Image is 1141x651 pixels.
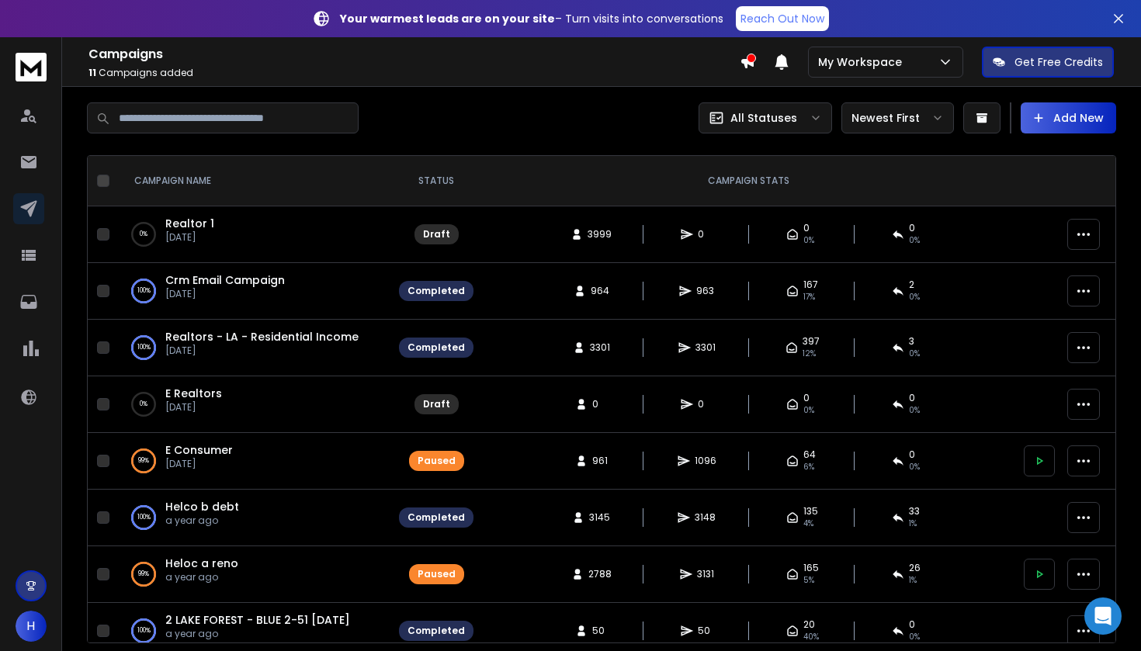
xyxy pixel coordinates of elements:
[116,376,390,433] td: 0%E Realtors[DATE]
[88,66,96,79] span: 11
[165,571,238,583] p: a year ago
[165,514,239,527] p: a year ago
[116,156,390,206] th: CAMPAIGN NAME
[407,625,465,637] div: Completed
[165,556,238,571] a: Heloc a reno
[165,231,214,244] p: [DATE]
[698,398,713,410] span: 0
[803,461,814,473] span: 6 %
[841,102,954,133] button: Newest First
[16,611,47,642] button: H
[697,568,714,580] span: 3131
[909,518,917,530] span: 1 %
[116,433,390,490] td: 99%E Consumer[DATE]
[88,67,740,79] p: Campaigns added
[592,398,608,410] span: 0
[818,54,908,70] p: My Workspace
[137,510,151,525] p: 100 %
[803,348,816,360] span: 12 %
[909,348,920,360] span: 0 %
[740,11,824,26] p: Reach Out Now
[803,291,815,303] span: 17 %
[909,631,920,643] span: 0 %
[909,234,920,247] span: 0%
[116,206,390,263] td: 0%Realtor 1[DATE]
[909,335,914,348] span: 3
[803,518,813,530] span: 4 %
[589,511,610,524] span: 3145
[165,386,222,401] span: E Realtors
[803,222,810,234] span: 0
[909,505,920,518] span: 33
[138,566,149,582] p: 99 %
[591,285,609,297] span: 964
[165,401,222,414] p: [DATE]
[165,216,214,231] a: Realtor 1
[909,562,921,574] span: 26
[909,448,915,461] span: 0
[165,458,233,470] p: [DATE]
[407,511,465,524] div: Completed
[1021,102,1116,133] button: Add New
[909,618,915,631] span: 0
[803,631,819,643] span: 40 %
[803,448,816,461] span: 64
[736,6,829,31] a: Reach Out Now
[116,263,390,320] td: 100%Crm Email Campaign[DATE]
[909,461,920,473] span: 0 %
[909,404,920,417] span: 0%
[138,453,149,469] p: 99 %
[137,340,151,355] p: 100 %
[165,272,285,288] a: Crm Email Campaign
[165,345,359,357] p: [DATE]
[165,329,359,345] a: Realtors - LA - Residential Income
[909,392,915,404] span: 0
[803,618,815,631] span: 20
[423,398,450,410] div: Draft
[803,404,814,417] span: 0%
[1084,597,1122,635] div: Open Intercom Messenger
[88,45,740,64] h1: Campaigns
[165,442,233,458] a: E Consumer
[698,228,713,241] span: 0
[483,156,1014,206] th: CAMPAIGN STATS
[418,568,456,580] div: Paused
[695,341,716,354] span: 3301
[590,341,610,354] span: 3301
[418,455,456,467] div: Paused
[803,234,814,247] span: 0%
[16,53,47,81] img: logo
[695,511,716,524] span: 3148
[803,279,818,291] span: 167
[140,227,147,242] p: 0 %
[165,628,350,640] p: a year ago
[588,228,612,241] span: 3999
[982,47,1114,78] button: Get Free Credits
[116,490,390,546] td: 100%Helco b debta year ago
[592,455,608,467] span: 961
[390,156,483,206] th: STATUS
[695,455,716,467] span: 1096
[696,285,714,297] span: 963
[407,285,465,297] div: Completed
[909,222,915,234] span: 0
[588,568,612,580] span: 2788
[803,335,820,348] span: 397
[137,623,151,639] p: 100 %
[803,574,814,587] span: 5 %
[165,499,239,514] a: Helco b debt
[592,625,608,637] span: 50
[803,505,818,518] span: 135
[730,110,797,126] p: All Statuses
[803,562,819,574] span: 165
[137,283,151,299] p: 100 %
[698,625,713,637] span: 50
[909,291,920,303] span: 0 %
